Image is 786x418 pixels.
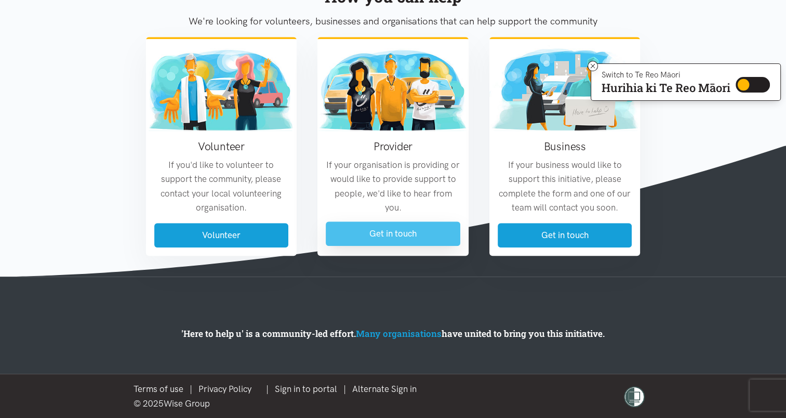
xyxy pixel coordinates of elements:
[498,223,632,247] a: Get in touch
[154,139,289,154] h3: Volunteer
[146,14,641,29] p: We're looking for volunteers, businesses and organisations that can help support the community
[134,397,423,411] div: © 2025
[275,384,337,394] a: Sign in to portal
[266,384,423,394] span: | |
[356,328,442,339] a: Many organisations
[498,158,632,215] p: If your business would like to support this initiative, please complete the form and one of our t...
[164,398,210,409] a: Wise Group
[498,139,632,154] h3: Business
[154,223,289,247] a: Volunteer
[326,139,460,154] h3: Provider
[602,83,730,93] p: Hurihia ki Te Reo Māori
[134,382,423,396] div: |
[352,384,417,394] a: Alternate Sign in
[326,221,460,246] a: Get in touch
[198,384,251,394] a: Privacy Policy
[141,326,645,341] p: 'Here to help u' is a community-led effort. have united to bring you this initiative.
[602,72,730,78] p: Switch to Te Reo Māori
[624,386,645,407] img: shielded
[134,384,183,394] a: Terms of use
[154,158,289,215] p: If you'd like to volunteer to support the community, please contact your local volunteering organ...
[326,158,460,215] p: If your organisation is providing or would like to provide support to people, we'd like to hear f...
